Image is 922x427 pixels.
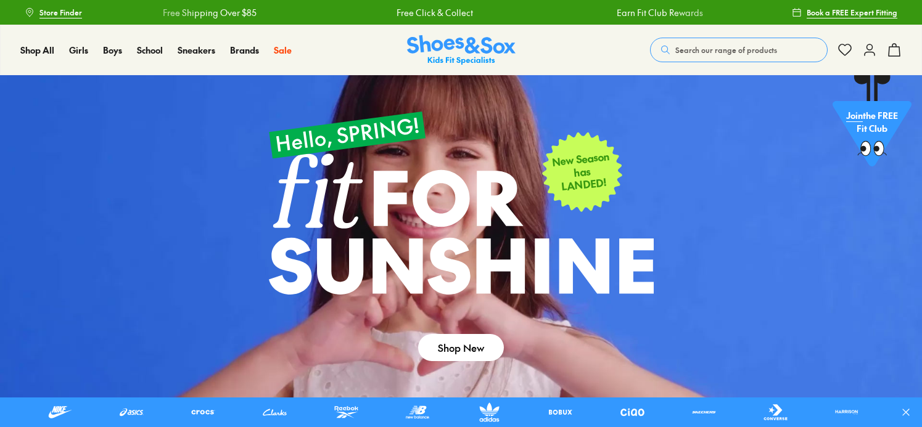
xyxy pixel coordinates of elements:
a: Girls [69,44,88,57]
span: Sale [274,44,292,56]
span: Search our range of products [675,44,777,55]
a: Sneakers [178,44,215,57]
a: Free Click & Collect [390,6,466,19]
a: Store Finder [25,1,82,23]
span: School [137,44,163,56]
span: Boys [103,44,122,56]
span: Store Finder [39,7,82,18]
a: School [137,44,163,57]
span: Sneakers [178,44,215,56]
a: Brands [230,44,259,57]
p: the FREE Fit Club [833,99,912,145]
a: Shop New [418,334,504,361]
a: Sale [274,44,292,57]
a: Shoes & Sox [407,35,516,65]
button: Search our range of products [650,38,828,62]
a: Shop All [20,44,54,57]
span: Book a FREE Expert Fitting [807,7,897,18]
a: Boys [103,44,122,57]
span: Brands [230,44,259,56]
img: SNS_Logo_Responsive.svg [407,35,516,65]
a: Jointhe FREE Fit Club [833,75,912,173]
span: Girls [69,44,88,56]
a: Earn Fit Club Rewards [610,6,696,19]
span: Shop All [20,44,54,56]
a: Book a FREE Expert Fitting [792,1,897,23]
span: Join [846,109,863,121]
a: Free Shipping Over $85 [156,6,250,19]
